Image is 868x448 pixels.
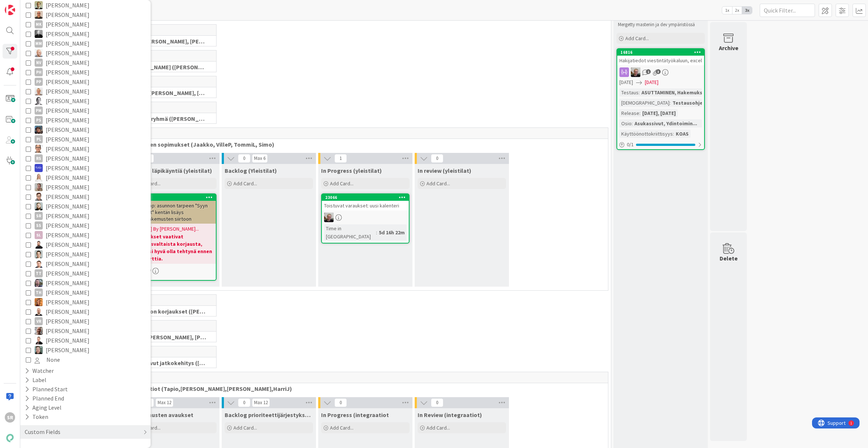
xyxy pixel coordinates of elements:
[26,230,145,240] button: SL [PERSON_NAME]
[645,78,658,86] span: [DATE]
[46,297,89,307] span: [PERSON_NAME]
[46,20,89,29] span: [PERSON_NAME]
[26,202,145,211] button: SH [PERSON_NAME]
[126,38,207,45] span: Core (Pasi, Jussi, JaakkoHä, Jyri, Leo, MikkoK, Väinö, MattiH)
[138,225,199,233] span: [DATE] By [PERSON_NAME]...
[46,125,89,134] span: [PERSON_NAME]
[35,145,43,153] img: PK
[35,106,43,115] div: PM
[126,115,207,122] span: Laskutusryhmä (Antti, Keijo)
[35,20,43,28] div: MK
[26,355,145,364] button: None
[15,1,34,10] span: Support
[35,279,43,287] img: TK
[126,89,207,97] span: Perintä (Jaakko, PetriH, MikkoV, Pasi)
[233,180,257,187] span: Add Card...
[35,87,43,95] img: PM
[426,424,450,431] span: Add Card...
[46,163,89,173] span: [PERSON_NAME]
[26,87,145,96] button: PM [PERSON_NAME]
[324,224,376,241] div: Time in [GEOGRAPHIC_DATA]
[35,317,43,325] div: VR
[26,29,145,39] button: MV [PERSON_NAME]
[46,336,89,345] span: [PERSON_NAME]
[35,346,43,354] img: VP
[24,366,55,375] div: Watcher
[627,141,634,148] span: 0 / 1
[617,140,704,149] div: 0/1
[129,194,216,224] div: 22159Admin App: asunnon tarpeen "Syyn lisätiedot" kentän lisäys vuokrahakemusten siirtoon
[5,433,15,443] img: avatar
[225,411,313,419] span: Backlog prioriteettijärjestyksessä (integraatiot)
[132,195,216,200] div: 22159
[35,308,43,316] img: TM
[619,130,673,138] div: Käyttöönottokriittisyys
[26,326,145,336] button: VH [PERSON_NAME]
[673,130,674,138] span: :
[5,5,15,15] img: Visit kanbanzone.com
[128,193,217,281] a: 22159Admin App: asunnon tarpeen "Syyn lisätiedot" kentän lisäys vuokrahakemusten siirtoon[DATE] B...
[334,398,347,407] span: 0
[46,182,89,192] span: [PERSON_NAME]
[35,30,43,38] img: MV
[35,250,43,258] img: TT
[46,67,89,77] span: [PERSON_NAME]
[35,97,43,105] img: PH
[646,69,651,74] span: 1
[46,144,89,154] span: [PERSON_NAME]
[35,212,43,220] div: SR
[35,193,43,201] img: SM
[26,48,145,58] button: NG [PERSON_NAME]
[46,259,89,269] span: [PERSON_NAME]
[625,35,649,42] span: Add Card...
[131,233,214,262] b: Hakemukset vaativat kokonaisvaltaista korjausta, joka olisi hyvä olla tehtynä ennen tätä korttia.
[377,228,407,237] div: 5d 16h 22m
[671,99,714,107] div: Testausohjeet...
[126,308,207,315] span: Kirjanpidon korjaukset (Jussi, JaakkoHä)
[254,401,268,405] div: Max 12
[46,96,89,106] span: [PERSON_NAME]
[35,202,43,210] img: SH
[26,259,145,269] button: TG [PERSON_NAME]
[431,398,443,407] span: 0
[46,115,89,125] span: [PERSON_NAME]
[35,327,43,335] img: VH
[640,109,678,117] div: [DATE], [DATE]
[321,167,382,174] span: In Progress (yleistilat)
[617,49,704,65] div: 16816Hakijatiedot viestintätyökaluun, excel
[330,424,354,431] span: Add Card...
[46,48,89,58] span: [PERSON_NAME]
[46,316,89,326] span: [PERSON_NAME]
[46,288,89,297] span: [PERSON_NAME]
[129,266,216,276] div: JH
[128,411,193,419] span: API-tunnusten avaukset
[26,288,145,297] button: TH [PERSON_NAME]
[24,394,65,403] div: Planned End
[26,249,145,259] button: TT [PERSON_NAME]
[26,307,145,316] button: TM [PERSON_NAME]
[129,201,216,224] div: Admin App: asunnon tarpeen "Syyn lisätiedot" kentän lisäys vuokrahakemusten siirtoon
[619,119,632,127] div: Osio
[26,144,145,154] button: PK [PERSON_NAME]
[322,201,409,210] div: Toistuvat varaukset: uusi kalenteri
[26,316,145,326] button: VR [PERSON_NAME]
[640,88,710,97] div: ASUTTAMINEN, Hakemukset
[24,375,47,385] div: Label
[38,3,40,9] div: 1
[617,56,704,65] div: Hakijatiedot viestintätyökaluun, excel
[418,411,482,419] span: In Review (integraatiot)
[322,213,409,222] div: JH
[46,39,89,48] span: [PERSON_NAME]
[35,269,43,277] div: TT
[46,202,89,211] span: [PERSON_NAME]
[5,412,15,423] div: SR
[35,49,43,57] img: NG
[26,269,145,278] button: TT [PERSON_NAME]
[670,99,671,107] span: :
[46,211,89,221] span: [PERSON_NAME]
[619,109,639,117] div: Release
[35,336,43,344] img: VP
[26,77,145,87] button: PP [PERSON_NAME]
[26,154,145,163] button: RS [PERSON_NAME]
[46,87,89,96] span: [PERSON_NAME]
